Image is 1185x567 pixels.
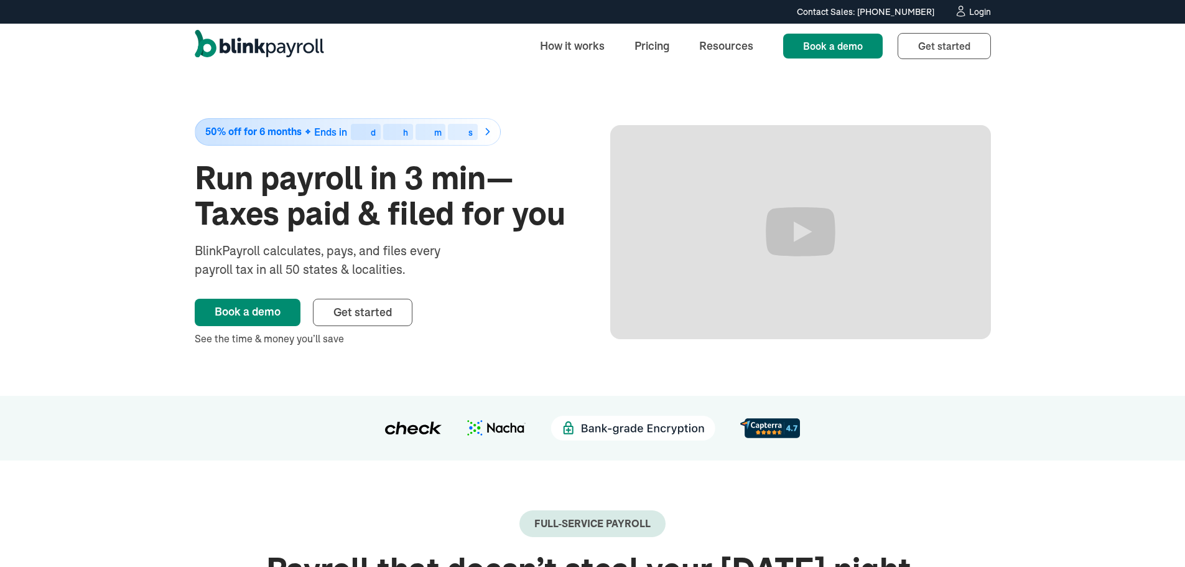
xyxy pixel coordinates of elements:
div: See the time & money you’ll save [195,331,575,346]
a: home [195,30,324,62]
a: How it works [530,32,615,59]
div: Full-Service payroll [534,518,651,530]
div: m [434,128,442,137]
img: d56c0860-961d-46a8-819e-eda1494028f8.svg [740,418,800,438]
span: Get started [918,40,970,52]
div: BlinkPayroll calculates, pays, and files every payroll tax in all 50 states & localities. [195,241,473,279]
span: 50% off for 6 months [205,126,302,137]
a: Resources [689,32,763,59]
a: 50% off for 6 monthsEnds indhms [195,118,575,146]
a: Get started [313,299,412,326]
span: Book a demo [803,40,863,52]
a: Login [954,5,991,19]
div: Login [969,7,991,16]
div: Contact Sales: [PHONE_NUMBER] [797,6,934,19]
a: Get started [898,33,991,59]
span: Get started [333,305,392,319]
span: Ends in [314,126,347,138]
div: h [403,128,408,137]
iframe: Run Payroll in 3 min with BlinkPayroll [610,125,991,339]
h1: Run payroll in 3 min—Taxes paid & filed for you [195,161,575,232]
a: Pricing [625,32,679,59]
a: Book a demo [783,34,883,59]
div: s [468,128,473,137]
div: d [371,128,376,137]
a: Book a demo [195,299,300,326]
